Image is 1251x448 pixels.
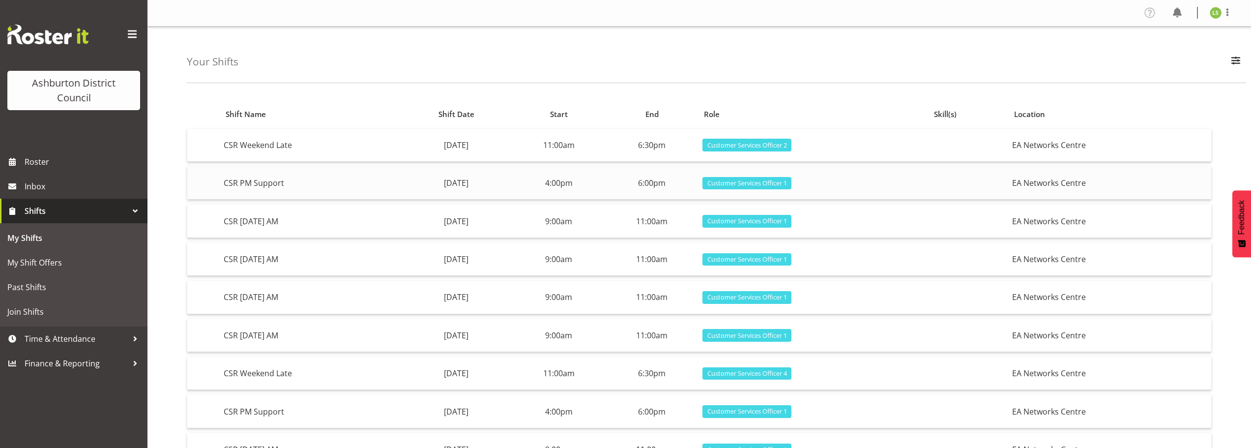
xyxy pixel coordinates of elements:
td: EA Networks Centre [1008,319,1211,352]
td: 11:00am [605,243,698,276]
span: Shift Name [226,109,266,120]
td: 4:00pm [512,395,606,428]
span: Customer Services Officer 1 [707,179,787,188]
td: 9:00am [512,319,606,352]
span: End [645,109,659,120]
a: My Shifts [2,226,145,250]
td: 6:00pm [605,395,698,428]
img: Rosterit website logo [7,25,88,44]
td: 9:00am [512,243,606,276]
td: EA Networks Centre [1008,357,1211,390]
td: 9:00am [512,205,606,238]
span: Shift Date [438,109,474,120]
div: Ashburton District Council [17,76,130,105]
h4: Your Shifts [187,56,238,67]
span: Inbox [25,179,143,194]
span: Location [1014,109,1045,120]
td: [DATE] [401,281,512,314]
span: Role [704,109,720,120]
a: Past Shifts [2,275,145,299]
td: CSR [DATE] AM [220,205,400,238]
span: Customer Services Officer 4 [707,369,787,378]
td: 11:00am [605,319,698,352]
td: EA Networks Centre [1008,167,1211,200]
td: [DATE] [401,129,512,162]
td: CSR PM Support [220,167,400,200]
td: 6:30pm [605,357,698,390]
span: Start [550,109,568,120]
a: Join Shifts [2,299,145,324]
td: EA Networks Centre [1008,281,1211,314]
td: 11:00am [512,357,606,390]
span: Feedback [1237,200,1246,235]
span: My Shifts [7,231,140,245]
td: 9:00am [512,281,606,314]
td: CSR [DATE] AM [220,281,400,314]
td: CSR PM Support [220,395,400,428]
span: My Shift Offers [7,255,140,270]
td: EA Networks Centre [1008,395,1211,428]
td: [DATE] [401,243,512,276]
td: [DATE] [401,205,512,238]
td: EA Networks Centre [1008,243,1211,276]
td: [DATE] [401,395,512,428]
span: Customer Services Officer 1 [707,331,787,340]
td: CSR [DATE] AM [220,319,400,352]
span: Customer Services Officer 1 [707,407,787,416]
td: [DATE] [401,319,512,352]
td: CSR [DATE] AM [220,243,400,276]
td: CSR Weekend Late [220,357,400,390]
span: Customer Services Officer 1 [707,255,787,264]
span: Customer Services Officer 1 [707,216,787,226]
td: CSR Weekend Late [220,129,400,162]
a: My Shift Offers [2,250,145,275]
span: Shifts [25,204,128,218]
td: 4:00pm [512,167,606,200]
span: Customer Services Officer 2 [707,141,787,150]
td: EA Networks Centre [1008,129,1211,162]
td: 6:00pm [605,167,698,200]
span: Join Shifts [7,304,140,319]
td: [DATE] [401,167,512,200]
span: Time & Attendance [25,331,128,346]
td: EA Networks Centre [1008,205,1211,238]
span: Past Shifts [7,280,140,295]
td: 11:00am [512,129,606,162]
button: Feedback - Show survey [1232,190,1251,257]
span: Finance & Reporting [25,356,128,371]
span: Roster [25,154,143,169]
button: Filter Employees [1225,51,1246,73]
td: [DATE] [401,357,512,390]
td: 11:00am [605,281,698,314]
td: 6:30pm [605,129,698,162]
td: 11:00am [605,205,698,238]
span: Skill(s) [934,109,957,120]
span: Customer Services Officer 1 [707,293,787,302]
img: liam-stewart8677.jpg [1210,7,1222,19]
